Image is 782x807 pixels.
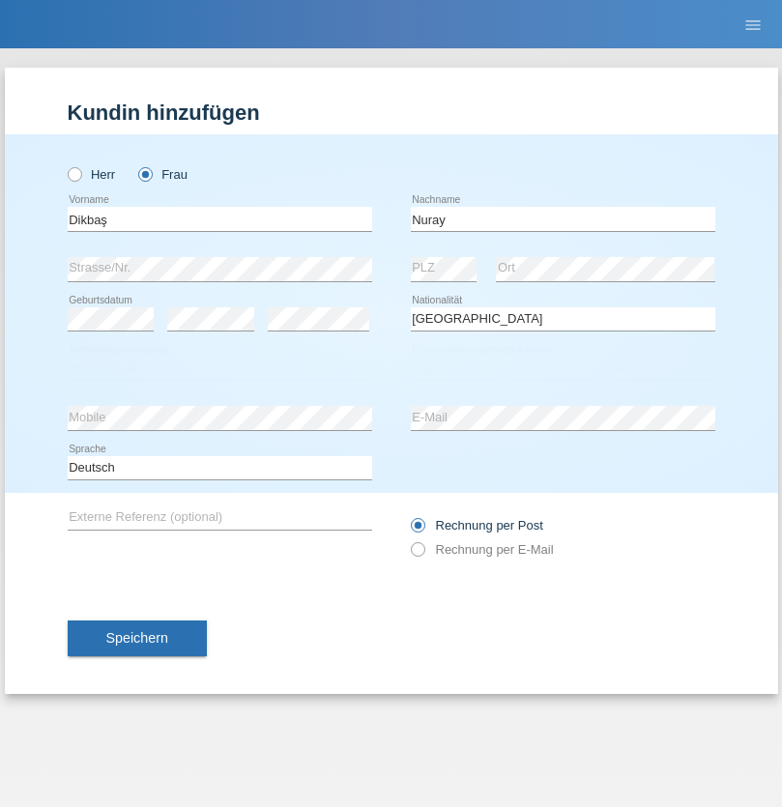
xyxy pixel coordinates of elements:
span: Speichern [106,630,168,646]
label: Rechnung per Post [411,518,543,533]
input: Rechnung per E-Mail [411,542,423,566]
input: Frau [138,167,151,180]
i: menu [743,15,763,35]
input: Rechnung per Post [411,518,423,542]
a: menu [734,18,772,30]
label: Herr [68,167,116,182]
label: Frau [138,167,188,182]
input: Herr [68,167,80,180]
h1: Kundin hinzufügen [68,101,715,125]
label: Rechnung per E-Mail [411,542,554,557]
button: Speichern [68,620,207,657]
